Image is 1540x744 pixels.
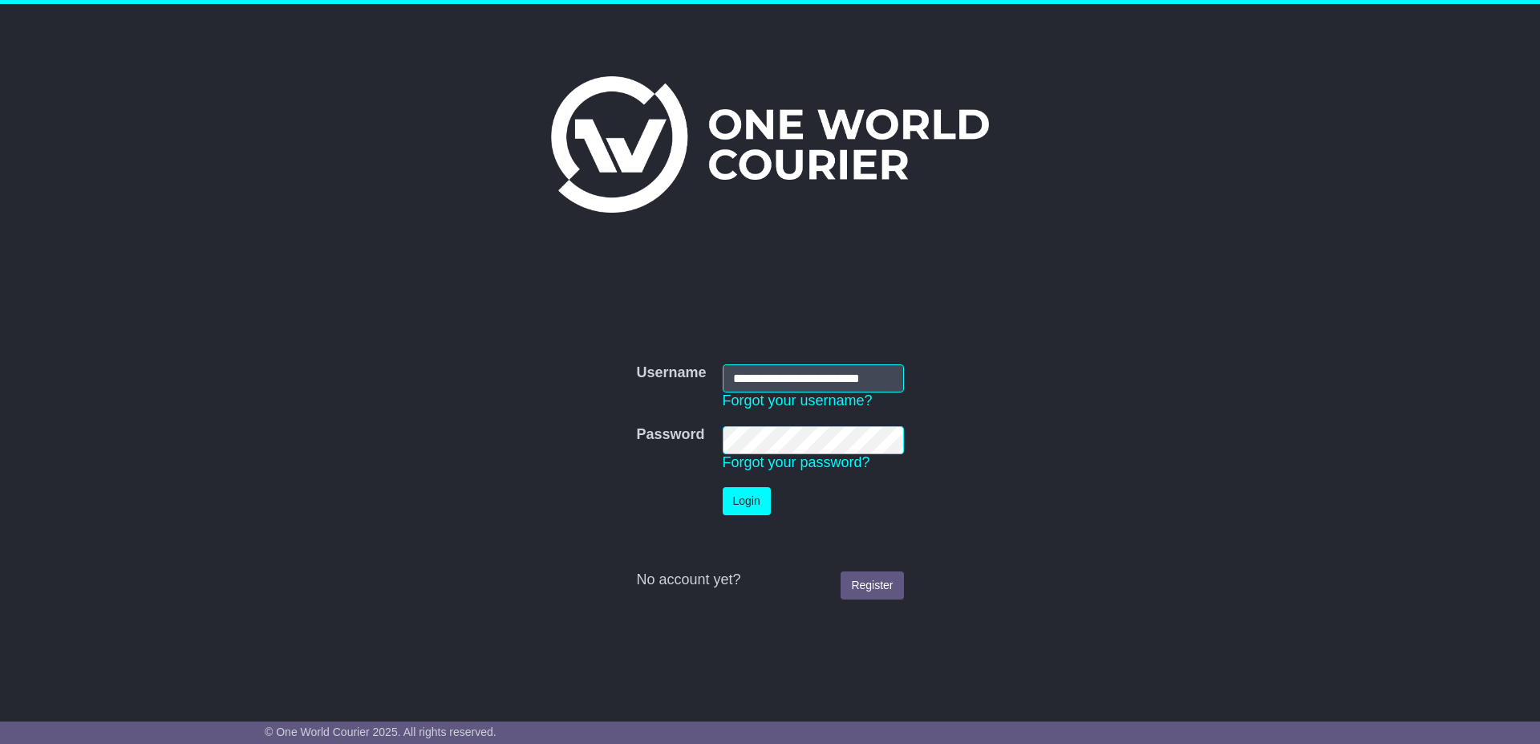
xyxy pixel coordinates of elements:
div: No account yet? [636,571,903,589]
a: Forgot your username? [723,392,873,409]
label: Username [636,364,706,382]
a: Forgot your password? [723,454,870,470]
a: Register [841,571,903,600]
span: © One World Courier 2025. All rights reserved. [265,726,496,738]
label: Password [636,426,704,444]
button: Login [723,487,771,515]
img: One World [551,76,989,213]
